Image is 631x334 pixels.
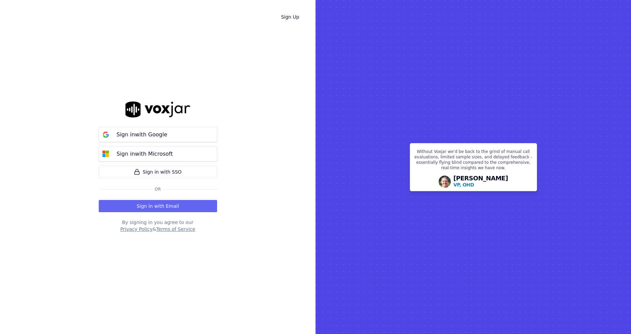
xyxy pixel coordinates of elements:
[99,165,217,178] a: Sign in with SSO
[152,186,164,192] span: Or
[156,226,195,232] button: Terms of Service
[276,11,305,23] a: Sign Up
[414,149,533,173] p: Without Voxjar we’d be back to the grind of manual call evaluations, limited sample sizes, and de...
[453,181,474,188] p: VP, OHD
[99,128,113,141] img: google Sign in button
[117,131,167,139] p: Sign in with Google
[99,146,217,161] button: Sign inwith Microsoft
[453,175,508,188] div: [PERSON_NAME]
[99,219,217,232] div: By signing in you agree to our &
[120,226,153,232] button: Privacy Policy
[99,147,113,161] img: microsoft Sign in button
[117,150,173,158] p: Sign in with Microsoft
[99,127,217,142] button: Sign inwith Google
[125,102,190,117] img: logo
[439,176,451,188] img: Avatar
[99,200,217,212] button: Sign in with Email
